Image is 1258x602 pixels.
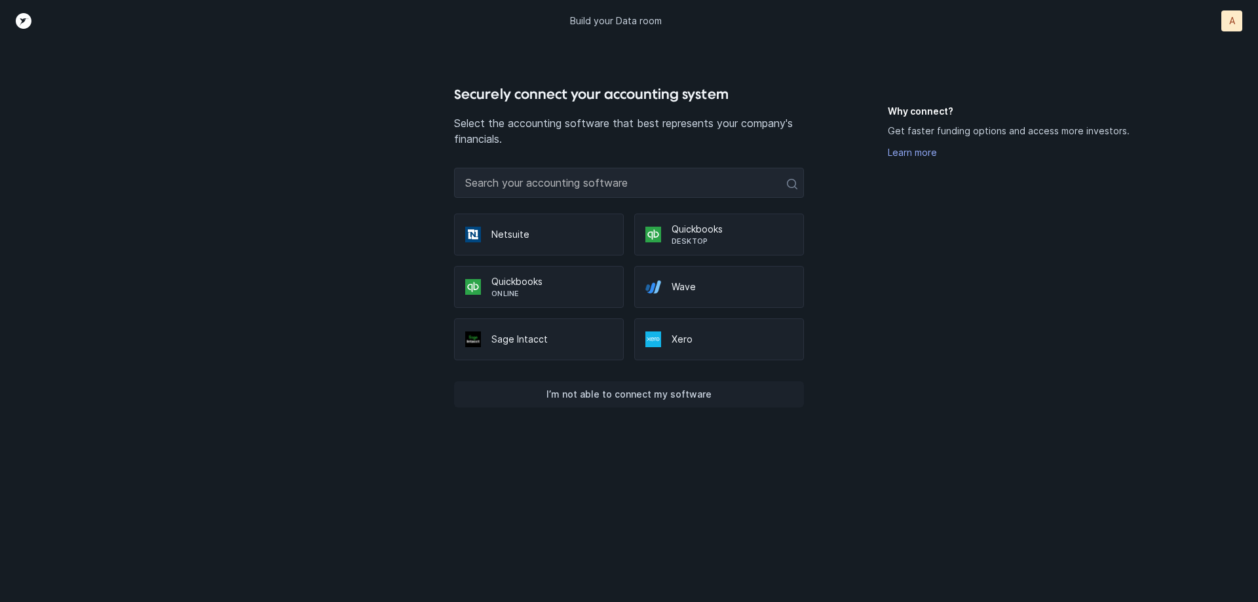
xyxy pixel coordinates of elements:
h5: Why connect? [888,105,1153,118]
div: Wave [634,266,804,308]
h4: Securely connect your accounting system [454,84,803,105]
p: Xero [672,333,793,346]
p: Online [491,288,613,299]
div: QuickbooksDesktop [634,214,804,255]
p: Wave [672,280,793,293]
a: Learn more [888,147,937,158]
p: Desktop [672,236,793,246]
input: Search your accounting software [454,168,803,198]
div: Sage Intacct [454,318,624,360]
div: QuickbooksOnline [454,266,624,308]
div: Xero [634,318,804,360]
p: Build your Data room [570,14,662,28]
p: Select the accounting software that best represents your company's financials. [454,115,803,147]
p: A [1229,14,1235,28]
p: Quickbooks [491,275,613,288]
p: I’m not able to connect my software [546,386,712,402]
p: Quickbooks [672,223,793,236]
p: Sage Intacct [491,333,613,346]
p: Netsuite [491,228,613,241]
button: I’m not able to connect my software [454,381,803,407]
p: Get faster funding options and access more investors. [888,123,1130,139]
div: Netsuite [454,214,624,255]
button: A [1221,10,1242,31]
